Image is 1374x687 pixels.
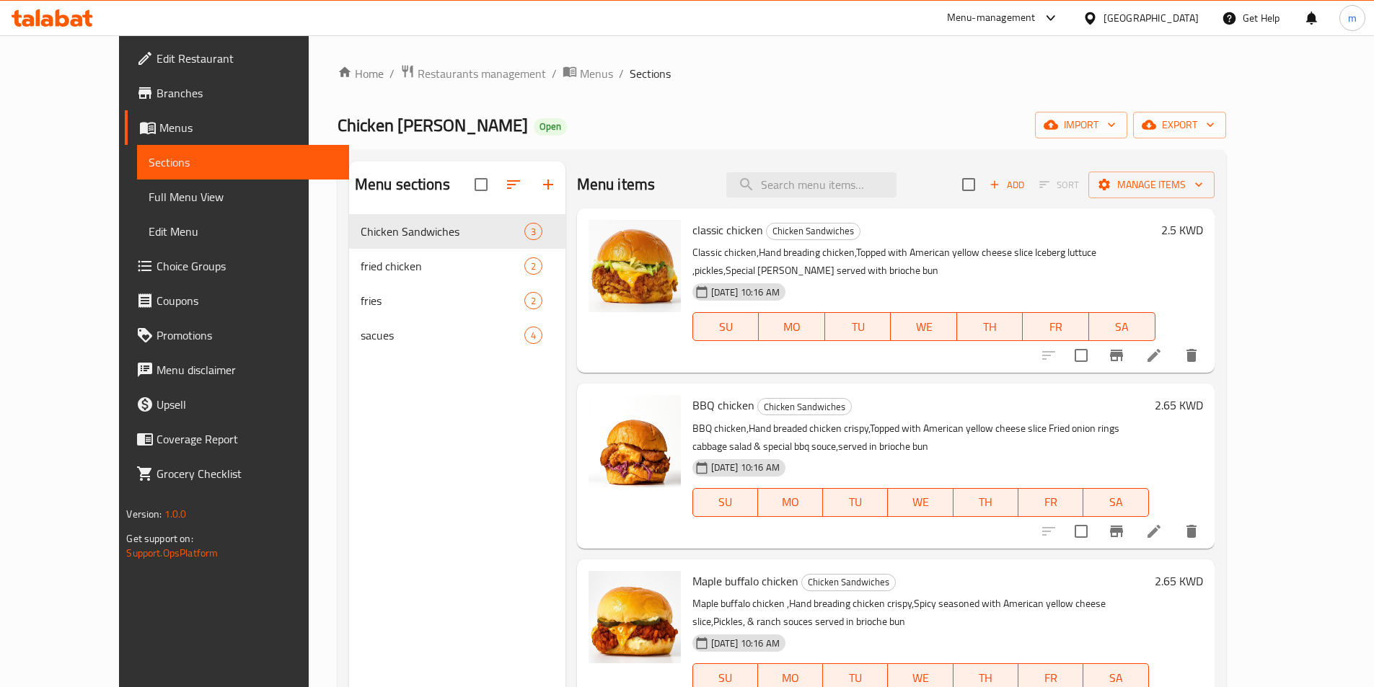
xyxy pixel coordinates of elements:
span: Select section [954,169,984,200]
span: Coupons [157,292,337,309]
div: items [524,292,542,309]
span: Chicken Sandwiches [361,223,524,240]
span: Promotions [157,327,337,344]
span: MO [765,316,819,337]
span: Chicken Sandwiches [758,399,851,415]
span: Coverage Report [157,430,337,448]
a: Edit Menu [137,214,348,249]
div: Chicken Sandwiches [757,398,852,415]
button: delete [1174,514,1209,549]
a: Coupons [125,283,348,318]
a: Support.OpsPlatform [126,544,218,562]
img: classic chicken [589,220,681,312]
span: Version: [126,505,162,523]
span: Open [534,120,567,133]
li: / [552,65,557,82]
span: Select all sections [466,169,496,200]
button: Branch-specific-item [1099,514,1134,549]
button: TH [954,488,1018,517]
div: [GEOGRAPHIC_DATA] [1104,10,1199,26]
span: Edit Menu [149,223,337,240]
button: MO [759,312,825,341]
nav: Menu sections [349,208,565,358]
button: TU [825,312,891,341]
span: Manage items [1100,176,1203,194]
div: fried chicken2 [349,249,565,283]
a: Coverage Report [125,422,348,456]
a: Full Menu View [137,179,348,214]
button: SU [692,488,758,517]
li: / [389,65,395,82]
a: Branches [125,76,348,110]
span: 2 [525,260,542,273]
nav: breadcrumb [338,64,1226,83]
span: import [1047,116,1116,134]
span: fried chicken [361,257,524,275]
button: import [1035,112,1127,138]
span: 3 [525,225,542,239]
span: sacues [361,327,524,344]
span: TH [963,316,1018,337]
a: Edit menu item [1145,523,1163,540]
input: search [726,172,897,198]
span: Chicken Sandwiches [767,223,860,239]
span: Select to update [1066,516,1096,546]
span: classic chicken [692,219,763,241]
span: SU [699,492,752,513]
div: Menu-management [947,9,1036,27]
div: Chicken Sandwiches3 [349,214,565,249]
p: Maple buffalo chicken ,Hand breading chicken crispy,Spicy seasoned with American yellow cheese sl... [692,595,1149,631]
li: / [619,65,624,82]
span: Grocery Checklist [157,465,337,482]
span: [DATE] 10:16 AM [705,637,785,650]
span: Get support on: [126,529,193,548]
a: Home [338,65,384,82]
span: TH [959,492,1013,513]
button: FR [1018,488,1083,517]
button: delete [1174,338,1209,373]
span: SA [1089,492,1142,513]
span: Menu disclaimer [157,361,337,378]
span: 1.0.0 [164,505,187,523]
span: export [1145,116,1215,134]
button: FR [1023,312,1089,341]
span: 4 [525,329,542,342]
a: Restaurants management [400,64,546,83]
a: Edit Restaurant [125,41,348,76]
a: Menus [125,110,348,145]
a: Choice Groups [125,249,348,283]
a: Grocery Checklist [125,456,348,491]
span: BBQ chicken [692,394,754,416]
a: Menus [563,64,613,83]
h6: 2.65 KWD [1155,571,1203,591]
div: sacues4 [349,318,565,353]
button: Manage items [1088,172,1215,198]
a: Edit menu item [1145,347,1163,364]
p: BBQ chicken,Hand breaded chicken crispy,Topped with American yellow cheese slice Fried onion ring... [692,420,1149,456]
span: Add item [984,174,1030,196]
span: fries [361,292,524,309]
span: 2 [525,294,542,308]
button: SU [692,312,759,341]
button: Branch-specific-item [1099,338,1134,373]
span: Sections [149,154,337,171]
span: WE [894,492,947,513]
span: Add [987,177,1026,193]
div: fries2 [349,283,565,318]
span: m [1348,10,1357,26]
span: TU [831,316,886,337]
span: [DATE] 10:16 AM [705,285,785,299]
span: FR [1029,316,1083,337]
h2: Menu items [577,174,656,195]
button: SA [1083,488,1148,517]
div: items [524,223,542,240]
span: MO [764,492,817,513]
div: items [524,257,542,275]
span: Maple buffalo chicken [692,570,798,592]
span: Restaurants management [418,65,546,82]
button: TU [823,488,888,517]
span: Upsell [157,396,337,413]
